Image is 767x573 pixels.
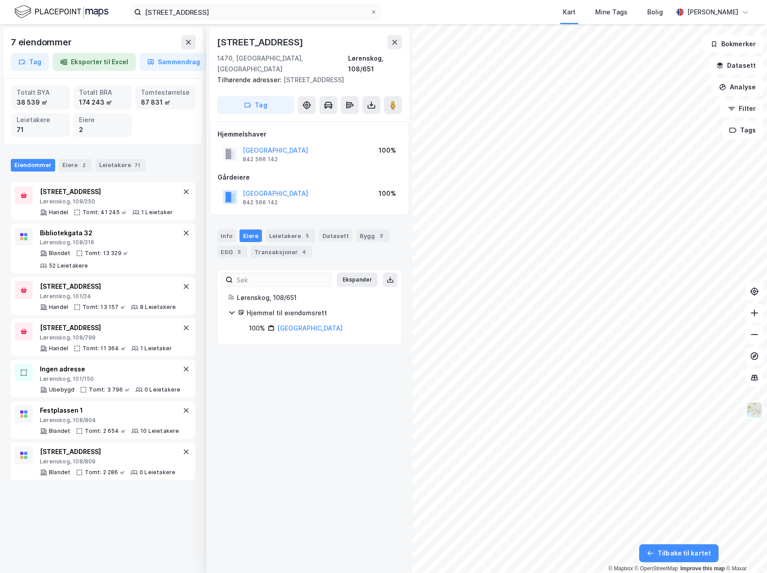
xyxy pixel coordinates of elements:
[85,250,128,257] div: Tomt: 13 329 ㎡
[40,458,175,465] div: Lørenskog, 108/809
[647,7,663,18] div: Bolig
[40,322,172,333] div: [STREET_ADDRESS]
[711,78,763,96] button: Analyse
[608,565,633,572] a: Mapbox
[83,209,127,216] div: Tomt: 41 245 ㎡
[52,53,136,71] button: Eksporter til Excel
[240,229,262,242] div: Eiere
[235,247,244,256] div: 5
[40,281,176,292] div: [STREET_ADDRESS]
[217,96,294,114] button: Tag
[233,273,331,286] input: Søk
[40,375,180,383] div: Lørenskog, 101/150
[49,262,88,269] div: 52 Leietakere
[348,53,402,75] div: Lørenskog, 108/651
[337,273,378,287] button: Ekspander
[300,247,309,256] div: 4
[40,405,179,416] div: Festplassen 1
[140,345,172,352] div: 1 Leietaker
[79,115,127,125] div: Eiere
[139,469,175,476] div: 0 Leietakere
[17,97,65,107] div: 38 539 ㎡
[133,161,142,170] div: 71
[249,323,265,334] div: 100%
[746,401,763,419] img: Z
[217,246,247,258] div: ESG
[49,386,74,393] div: Ubebygd
[40,417,179,424] div: Lørenskog, 108/804
[140,428,179,435] div: 10 Leietakere
[247,308,391,318] div: Hjemmel til eiendomsrett
[40,293,176,300] div: Lørenskog, 101/24
[40,228,181,238] div: Bibliotekgata 32
[49,469,70,476] div: Blandet
[266,229,315,242] div: Leietakere
[139,53,208,71] button: Sammendrag
[595,7,628,18] div: Mine Tags
[563,7,575,18] div: Kart
[703,35,763,53] button: Bokmerker
[17,115,65,125] div: Leietakere
[319,229,353,242] div: Datasett
[59,159,92,172] div: Eiere
[89,386,130,393] div: Tomt: 3 796 ㎡
[379,145,396,156] div: 100%
[237,292,391,303] div: Lørenskog, 108/651
[11,159,55,172] div: Eiendommer
[680,565,725,572] a: Improve this map
[377,231,386,240] div: 3
[14,4,109,20] img: logo.f888ab2527a4732fd821a326f86c7f29.svg
[40,239,181,246] div: Lørenskog, 108/216
[140,304,176,311] div: 8 Leietakere
[217,76,283,84] span: Tilhørende adresser:
[218,172,401,183] div: Gårdeiere
[217,53,348,75] div: 1470, [GEOGRAPHIC_DATA], [GEOGRAPHIC_DATA]
[96,159,145,172] div: Leietakere
[720,100,763,118] button: Filter
[49,304,68,311] div: Handel
[217,75,395,85] div: [STREET_ADDRESS]
[79,88,127,97] div: Totalt BRA
[79,97,127,107] div: 174 243 ㎡
[709,57,763,75] button: Datasett
[218,129,401,140] div: Hjemmelshaver
[141,209,173,216] div: 1 Leietaker
[144,386,180,393] div: 0 Leietakere
[722,530,767,573] div: Kontrollprogram for chat
[141,97,190,107] div: 87 831 ㎡
[17,88,65,97] div: Totalt BYA
[251,246,312,258] div: Transaksjoner
[217,35,305,49] div: [STREET_ADDRESS]
[687,7,738,18] div: [PERSON_NAME]
[40,364,180,375] div: Ingen adresse
[40,198,173,205] div: Lørenskog, 108/250
[49,209,68,216] div: Handel
[83,304,126,311] div: Tomt: 13 157 ㎡
[85,469,125,476] div: Tomt: 2 286 ㎡
[243,199,278,206] div: 842 566 142
[722,121,763,139] button: Tags
[379,188,396,199] div: 100%
[85,428,126,435] div: Tomt: 2 654 ㎡
[49,250,70,257] div: Blandet
[49,428,70,435] div: Blandet
[40,186,173,197] div: [STREET_ADDRESS]
[141,88,190,97] div: Tomtestørrelse
[277,324,343,332] a: [GEOGRAPHIC_DATA]
[243,156,278,163] div: 842 566 142
[356,229,389,242] div: Bygg
[11,53,49,71] button: Tag
[40,446,175,457] div: [STREET_ADDRESS]
[11,35,74,49] div: 7 eiendommer
[635,565,678,572] a: OpenStreetMap
[83,345,126,352] div: Tomt: 11 364 ㎡
[79,161,88,170] div: 2
[722,530,767,573] iframe: Chat Widget
[17,125,65,135] div: 71
[639,544,719,562] button: Tilbake til kartet
[79,125,127,135] div: 2
[141,5,370,19] input: Søk på adresse, matrikkel, gårdeiere, leietakere eller personer
[49,345,68,352] div: Handel
[217,229,236,242] div: Info
[40,334,172,341] div: Lørenskog, 108/799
